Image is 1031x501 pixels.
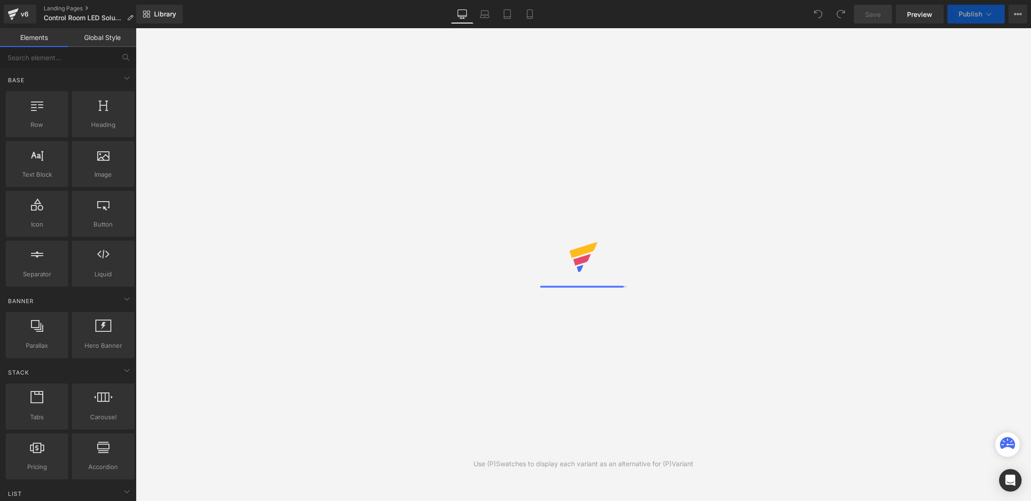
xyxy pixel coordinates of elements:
[959,10,982,18] span: Publish
[68,28,136,47] a: Global Style
[8,412,65,422] span: Tabs
[809,5,828,23] button: Undo
[7,368,30,377] span: Stack
[19,8,31,20] div: v6
[75,462,132,472] span: Accordion
[75,341,132,351] span: Hero Banner
[7,76,25,85] span: Base
[865,9,881,19] span: Save
[8,341,65,351] span: Parallax
[8,219,65,229] span: Icon
[947,5,1005,23] button: Publish
[44,5,141,12] a: Landing Pages
[75,120,132,130] span: Heading
[496,5,519,23] a: Tablet
[999,469,1022,492] div: Open Intercom Messenger
[75,170,132,180] span: Image
[75,219,132,229] span: Button
[154,10,176,18] span: Library
[473,459,693,469] div: Use (P)Swatches to display each variant as an alternative for (P)Variant
[8,269,65,279] span: Separator
[473,5,496,23] a: Laptop
[896,5,944,23] a: Preview
[831,5,850,23] button: Redo
[75,412,132,422] span: Carousel
[907,9,932,19] span: Preview
[8,462,65,472] span: Pricing
[519,5,541,23] a: Mobile
[136,5,183,23] a: New Library
[7,297,35,305] span: Banner
[4,5,36,23] a: v6
[1008,5,1027,23] button: More
[75,269,132,279] span: Liquid
[7,489,23,498] span: List
[8,170,65,180] span: Text Block
[8,120,65,130] span: Row
[451,5,473,23] a: Desktop
[44,14,123,22] span: Control Room LED Solution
